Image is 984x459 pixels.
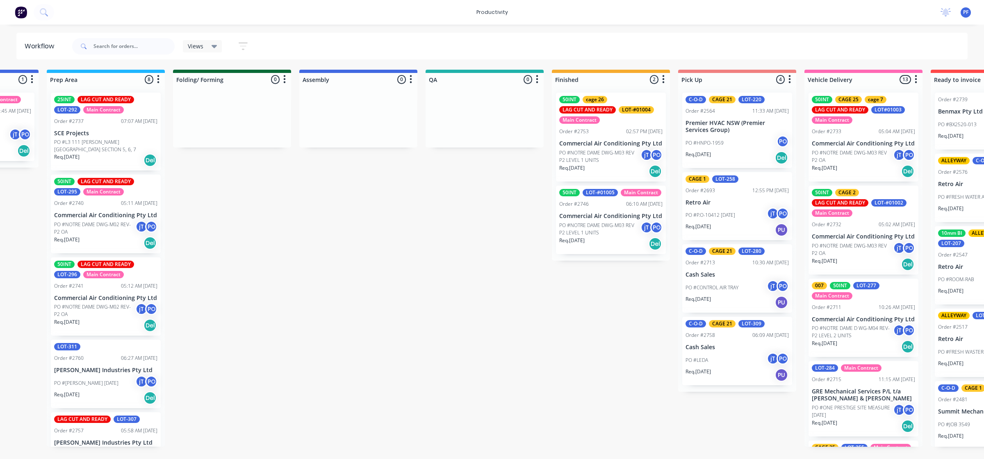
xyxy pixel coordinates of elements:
div: Order #2741 [54,282,84,290]
div: 05:04 AM [DATE] [879,128,915,135]
div: jT [135,375,148,388]
div: Del [901,420,914,433]
div: Del [901,165,914,178]
div: LOT-277 [853,282,879,289]
div: Order #2547 [938,251,968,259]
div: 06:10 AM [DATE] [626,200,663,208]
div: LOT-295 [54,188,80,195]
div: LOT-311Order #276006:27 AM [DATE][PERSON_NAME] Industries Pty LtdPO #[PERSON_NAME] [DATE]jTPOReq.... [51,340,161,408]
p: PO #HNPO-1959 [686,139,724,147]
div: 50INT [559,189,580,196]
p: PO #NOTRE DAME DWG-M02 REV-P2 OA [54,221,135,236]
div: C-O-D [686,248,706,255]
div: jT [640,149,653,161]
div: jT [767,352,779,365]
div: 11:15 AM [DATE] [879,376,915,383]
div: Order #2758 [686,332,715,339]
div: 11:33 AM [DATE] [752,107,789,115]
p: Commercial Air Conditioning Pty Ltd [559,140,663,147]
p: PO #NOTRE DAME DWG-M03 REV P2 LEVEL 1 UNITS [559,149,640,164]
div: LOT-296 [54,271,80,278]
div: 25INTLAG CUT AND READYLOT-292Main ContractOrder #273707:07 AM [DATE]SCE ProjectsPO #L3 111 [PERSO... [51,93,161,170]
p: Req. [DATE] [812,164,837,172]
div: PO [903,149,915,161]
p: PO #L3 111 [PERSON_NAME][GEOGRAPHIC_DATA] SECTION 5, 6, 7 [54,139,157,153]
div: PO [777,207,789,220]
div: 50INT [812,189,832,196]
div: Order #2733 [812,128,841,135]
div: PU [775,368,788,382]
div: Order #2760 [54,354,84,362]
p: PO #P.O-10412 [DATE] [686,211,735,219]
div: Workflow [25,41,58,51]
p: Retro Air [686,199,789,206]
div: 50INTLOT-#01005Main ContractOrder #274606:10 AM [DATE]Commercial Air Conditioning Pty LtdPO #NOTR... [556,186,666,254]
div: PO [650,149,663,161]
div: LOT-307 [114,416,140,423]
div: 05:58 AM [DATE] [121,427,157,434]
div: CAGE 25 [812,444,838,451]
div: C-O-D [686,96,706,103]
p: [PERSON_NAME] Industries Pty Ltd [54,367,157,374]
div: PO [145,303,157,315]
div: 00750INTLOT-277Main ContractOrder #271110:26 AM [DATE]Commercial Air Conditioning Pty LtdPO #NOTR... [809,279,918,357]
div: 06:27 AM [DATE] [121,354,157,362]
div: PO [777,352,789,365]
p: PO #ROOM-RAB [938,276,974,283]
div: jT [135,303,148,315]
div: Order #2576 [938,168,968,176]
p: Req. [DATE] [54,236,80,243]
div: CAGE 21 [709,96,736,103]
p: Req. [DATE] [812,419,837,427]
div: ALLEYWAY [938,157,970,164]
div: Order #2739 [938,96,968,103]
p: Req. [DATE] [938,360,963,367]
span: Views [188,42,203,50]
div: LOT-207 [938,240,964,247]
div: jT [9,128,21,141]
div: 50INTCAGE 25cage 7LAG CUT AND READYLOT#01003Main ContractOrder #273305:04 AM [DATE]Commercial Air... [809,93,918,182]
div: PO [145,375,157,388]
div: PO [777,280,789,292]
p: Req. [DATE] [938,287,963,295]
div: CAGE 25 [835,96,862,103]
div: Order #2711 [812,304,841,311]
div: CAGE 1LOT-258Order #269312:55 PM [DATE]Retro AirPO #P.O-10412 [DATE]jTPOReq.[DATE]PU [682,172,792,241]
p: PO #ONE PRESTIGE SITE MEASURE [DATE] [812,404,893,419]
div: LOT-280 [738,248,765,255]
div: jT [640,221,653,234]
p: Commercial Air Conditioning Pty Ltd [812,233,915,240]
div: LOT-292 [54,106,80,114]
div: 12:55 PM [DATE] [752,187,789,194]
div: Order #2693 [686,187,715,194]
input: Search for orders... [93,38,175,55]
p: Req. [DATE] [812,340,837,347]
div: LAG CUT AND READY [812,199,868,207]
div: jT [135,220,148,233]
div: jT [893,149,905,161]
p: Req. [DATE] [54,153,80,161]
div: C-O-DCAGE 21LOT-220Order #256411:33 AM [DATE]Premier HVAC NSW (Premier Services Group)PO #HNPO-19... [682,93,792,168]
div: Order #2737 [54,118,84,125]
div: 10mm BI [938,229,966,237]
div: C-O-DCAGE 21LOT-280Order #271310:30 AM [DATE]Cash SalesPO #CONTROL AIR TRAYjTPOReq.[DATE]PU [682,244,792,313]
div: Order #2715 [812,376,841,383]
div: Order #2564 [686,107,715,115]
p: Req. [DATE] [686,223,711,230]
div: LOT-284 [812,364,838,372]
div: Del [143,319,157,332]
div: PO [903,404,915,416]
p: PO #[PERSON_NAME] [DATE] [54,379,118,387]
p: PO #CONTROL AIR TRAY [686,284,738,291]
div: PO [145,220,157,233]
p: Commercial Air Conditioning Pty Ltd [812,316,915,323]
div: cage 7 [865,96,886,103]
div: PO [903,324,915,336]
div: Del [775,151,788,164]
div: LOT-311 [54,343,80,350]
div: CAGE 21 [709,248,736,255]
div: Del [143,236,157,250]
div: LAG CUT AND READY [77,261,134,268]
div: 10:26 AM [DATE] [879,304,915,311]
div: Main Contract [812,116,852,124]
